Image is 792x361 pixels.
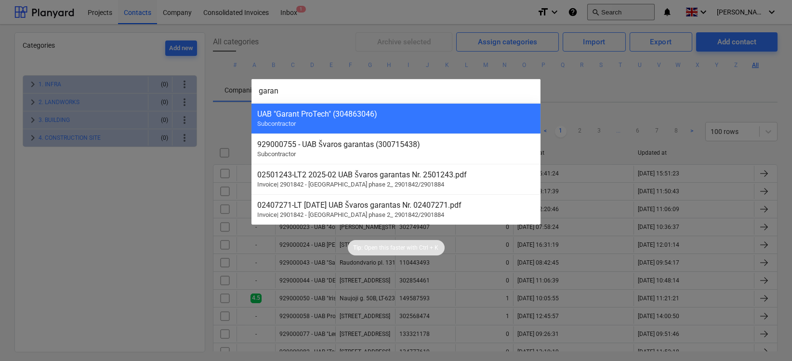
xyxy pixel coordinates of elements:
div: 02407271-LT [DATE] UAB Švaros garantas Nr. 02407271.pdfInvoice| 2901842 - [GEOGRAPHIC_DATA] phase... [251,194,541,225]
div: 929000755 - UAB Švaros garantas (300715438)Subcontractor [251,134,541,164]
div: UAB "Garant ProTech" (304863046) [257,109,535,119]
span: Subcontractor [257,150,296,158]
input: Search for projects, line-items, subcontracts, valuations, subcontractors... [251,79,541,103]
div: 02501243 - LT2 2025-02 UAB Švaros garantas Nr. 2501243.pdf [257,170,535,179]
p: Ctrl + K [420,244,439,252]
div: 929000755 - UAB Švaros garantas (300715438) [257,140,535,149]
div: UAB "Garant ProTech" (304863046)Subcontractor [251,103,541,134]
p: Open this faster with [365,244,418,252]
span: Subcontractor [257,120,296,127]
p: Tip: [354,244,363,252]
span: Invoice | 2901842 - [GEOGRAPHIC_DATA] phase 2_ 2901842/2901884 [257,211,444,218]
div: 02407271 - LT [DATE] UAB Švaros garantas Nr. 02407271.pdf [257,201,535,210]
span: Invoice | 2901842 - [GEOGRAPHIC_DATA] phase 2_ 2901842/2901884 [257,181,444,188]
div: 02501243-LT2 2025-02 UAB Švaros garantas Nr. 2501243.pdfInvoice| 2901842 - [GEOGRAPHIC_DATA] phas... [251,164,541,194]
iframe: Chat Widget [744,315,792,361]
div: Tip:Open this faster withCtrl + K [348,240,445,255]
